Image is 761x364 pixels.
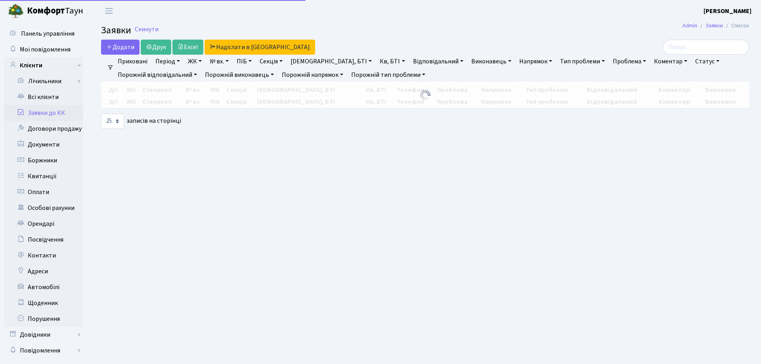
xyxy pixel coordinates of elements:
a: Оплати [4,184,83,200]
label: записів на сторінці [101,114,181,129]
a: Кв, БТІ [377,55,408,68]
a: Порожній відповідальний [115,68,200,82]
a: Виконавець [468,55,514,68]
a: Коментар [651,55,690,68]
a: Мої повідомлення [4,42,83,57]
a: Повідомлення [4,343,83,358]
span: Додати [106,43,134,51]
a: Посвідчення [4,232,83,248]
a: Щоденник [4,295,83,311]
a: Заявки [706,21,723,30]
a: Документи [4,137,83,152]
span: Таун [27,4,83,18]
b: Комфорт [27,4,65,17]
a: Надіслати в [GEOGRAPHIC_DATA] [205,40,315,55]
a: Автомобілі [4,279,83,295]
a: Заявки до КК [4,105,83,121]
a: Проблема [610,55,649,68]
a: Порожній тип проблеми [348,68,428,82]
select: записів на сторінці [101,114,124,129]
a: Контакти [4,248,83,263]
a: Секція [256,55,286,68]
a: Боржники [4,152,83,168]
a: Період [152,55,183,68]
a: Особові рахунки [4,200,83,216]
a: Напрямок [516,55,555,68]
a: Тип проблеми [557,55,608,68]
span: Панель управління [21,29,75,38]
a: Квитанції [4,168,83,184]
span: Мої повідомлення [20,45,71,54]
a: Статус [692,55,723,68]
a: [PERSON_NAME] [704,6,751,16]
a: Скинути [135,26,159,33]
a: Порожній виконавець [202,68,277,82]
a: Лічильники [9,73,83,89]
a: № вх. [207,55,232,68]
a: Клієнти [4,57,83,73]
a: ПІБ [233,55,255,68]
a: Довідники [4,327,83,343]
a: Excel [172,40,203,55]
img: Обробка... [419,89,432,101]
a: Панель управління [4,26,83,42]
a: Порожній напрямок [279,68,346,82]
button: Переключити навігацію [99,4,119,17]
img: logo.png [8,3,24,19]
a: Всі клієнти [4,89,83,105]
a: ЖК [185,55,205,68]
nav: breadcrumb [671,17,761,34]
a: Admin [683,21,697,30]
a: Адреси [4,263,83,279]
a: Приховані [115,55,151,68]
a: [DEMOGRAPHIC_DATA], БТІ [287,55,375,68]
span: Заявки [101,23,131,37]
b: [PERSON_NAME] [704,7,751,15]
a: Відповідальний [410,55,467,68]
a: Орендарі [4,216,83,232]
a: Друк [141,40,171,55]
a: Додати [101,40,140,55]
input: Пошук... [663,40,749,55]
a: Порушення [4,311,83,327]
li: Список [723,21,749,30]
a: Договори продажу [4,121,83,137]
